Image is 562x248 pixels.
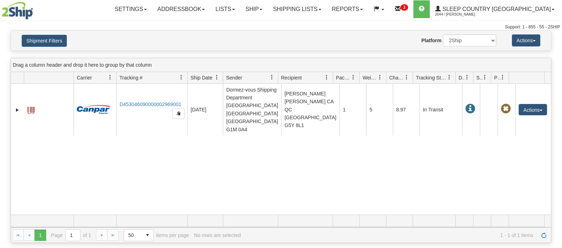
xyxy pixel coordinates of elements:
[461,71,473,83] a: Delivery Status filter column settings
[27,104,34,115] a: Label
[336,74,351,81] span: Packages
[128,232,138,239] span: 50
[240,0,268,18] a: Ship
[77,105,110,114] img: 14 - Canpar
[191,74,212,81] span: Ship Date
[246,232,533,238] span: 1 - 1 of 1 items
[546,88,561,160] iframe: chat widget
[34,230,46,241] span: Page 1
[501,104,511,114] span: Pickup Not Assigned
[22,35,67,47] button: Shipment Filters
[393,84,419,136] td: 8.97
[419,84,462,136] td: In Transit
[175,71,187,83] a: Tracking # filter column settings
[421,37,441,44] label: Platform
[281,74,302,81] span: Recipient
[66,230,80,241] input: Page 1
[152,0,210,18] a: Addressbook
[430,0,560,18] a: Sleep Country [GEOGRAPHIC_DATA] 2044 / [PERSON_NAME]
[2,24,560,30] div: Support: 1 - 855 - 55 - 2SHIP
[268,0,326,18] a: Shipping lists
[2,2,33,20] img: logo2044.jpg
[479,71,491,83] a: Shipment Issues filter column settings
[77,74,92,81] span: Carrier
[104,71,116,83] a: Carrier filter column settings
[390,0,413,18] a: 3
[347,71,359,83] a: Packages filter column settings
[172,108,184,119] button: Copy to clipboard
[226,74,242,81] span: Sender
[441,6,551,12] span: Sleep Country [GEOGRAPHIC_DATA]
[281,84,339,136] td: [PERSON_NAME] [PERSON_NAME] CA QC [GEOGRAPHIC_DATA] G5Y 8L1
[210,0,240,18] a: Lists
[363,74,378,81] span: Weight
[465,104,475,114] span: In Transit
[187,84,223,136] td: [DATE]
[389,74,404,81] span: Charge
[321,71,333,83] a: Recipient filter column settings
[459,74,465,81] span: Delivery Status
[109,0,152,18] a: Settings
[416,74,447,81] span: Tracking Status
[401,71,413,83] a: Charge filter column settings
[443,71,455,83] a: Tracking Status filter column settings
[11,58,551,72] div: grid grouping header
[497,71,509,83] a: Pickup Status filter column settings
[119,74,143,81] span: Tracking #
[494,74,500,81] span: Pickup Status
[194,232,241,238] div: No rows are selected
[512,34,540,46] button: Actions
[476,74,482,81] span: Shipment Issues
[538,230,550,241] a: Refresh
[327,0,368,18] a: Reports
[223,84,281,136] td: Dormez-vous Shipping Department [GEOGRAPHIC_DATA] [GEOGRAPHIC_DATA] [GEOGRAPHIC_DATA] G1M 0A4
[366,84,393,136] td: 5
[339,84,366,136] td: 1
[124,229,189,241] span: items per page
[14,106,21,114] a: Expand
[435,11,488,18] span: 2044 / [PERSON_NAME]
[266,71,278,83] a: Sender filter column settings
[374,71,386,83] a: Weight filter column settings
[51,229,91,241] span: Page of 1
[211,71,223,83] a: Ship Date filter column settings
[119,101,181,107] a: D453046090000002969001
[401,4,408,11] sup: 3
[124,229,154,241] span: Page sizes drop down
[142,230,153,241] span: select
[519,104,547,115] button: Actions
